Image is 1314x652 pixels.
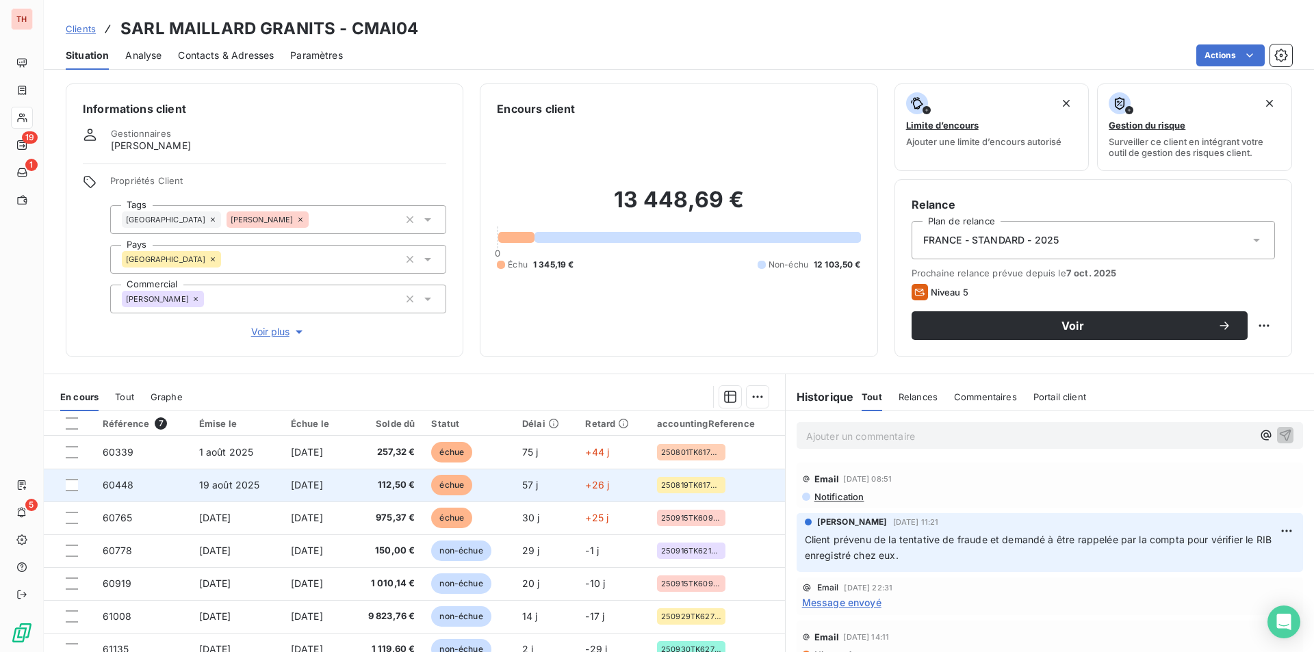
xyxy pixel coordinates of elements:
span: 57 j [522,479,539,491]
span: échue [431,475,472,495]
span: Gestion du risque [1109,120,1185,131]
span: Tout [115,391,134,402]
span: Email [814,473,840,484]
span: [DATE] [291,545,323,556]
span: Commentaires [954,391,1017,402]
div: Solde dû [356,418,415,429]
span: 9 823,76 € [356,610,415,623]
span: FRANCE - STANDARD - 2025 [923,233,1059,247]
span: 7 [155,417,167,430]
div: TH [11,8,33,30]
span: échue [431,508,472,528]
span: [DATE] 08:51 [843,475,892,483]
span: [DATE] 22:31 [844,584,892,592]
h3: SARL MAILLARD GRANITS - CMAI04 [120,16,419,41]
span: [DATE] [199,545,231,556]
span: [DATE] [199,577,231,589]
span: 60339 [103,446,134,458]
span: 250915TK60984NG [661,579,721,588]
span: 250819TK61795NG [661,481,721,489]
span: 5 [25,499,38,511]
span: 150,00 € [356,544,415,558]
span: [DATE] [291,479,323,491]
span: Situation [66,49,109,62]
span: [DATE] [291,577,323,589]
span: non-échue [431,540,491,561]
span: Prochaine relance prévue depuis le [912,268,1275,278]
div: Open Intercom Messenger [1267,605,1300,638]
span: [PERSON_NAME] [126,295,189,303]
span: [GEOGRAPHIC_DATA] [126,255,206,263]
span: Gestionnaires [111,128,171,139]
span: 250916TK62127AD [661,547,721,555]
span: 60448 [103,479,134,491]
span: 0 [495,248,500,259]
div: Référence [103,417,183,430]
span: Voir plus [251,325,306,339]
span: Tout [862,391,882,402]
span: Paramètres [290,49,343,62]
span: [DATE] 11:21 [893,518,939,526]
span: Graphe [151,391,183,402]
div: Retard [585,418,641,429]
span: Contacts & Adresses [178,49,274,62]
a: Clients [66,22,96,36]
button: Actions [1196,44,1265,66]
span: 29 j [522,545,540,556]
h6: Historique [786,389,854,405]
span: [DATE] [291,446,323,458]
span: -17 j [585,610,604,622]
input: Ajouter une valeur [221,253,232,265]
span: 20 j [522,577,540,589]
span: [PERSON_NAME] [231,216,294,224]
span: [PERSON_NAME] [817,516,888,528]
span: Propriétés Client [110,175,446,194]
span: [PERSON_NAME] [111,139,191,153]
span: non-échue [431,573,491,594]
span: 975,37 € [356,511,415,525]
input: Ajouter une valeur [204,293,215,305]
span: Surveiller ce client en intégrant votre outil de gestion des risques client. [1109,136,1280,158]
span: Clients [66,23,96,34]
span: Notification [813,491,864,502]
div: accountingReference [657,418,777,429]
span: 61008 [103,610,132,622]
span: Email [814,631,840,642]
span: 250801TK61795AD [661,448,721,456]
span: -1 j [585,545,599,556]
span: 112,50 € [356,478,415,492]
span: [DATE] 14:11 [843,633,889,641]
span: 257,32 € [356,445,415,459]
span: 1 août 2025 [199,446,254,458]
span: +25 j [585,512,608,523]
div: Émise le [199,418,274,429]
span: Niveau 5 [931,287,968,298]
input: Ajouter une valeur [309,213,320,226]
button: Limite d’encoursAjouter une limite d’encours autorisé [894,83,1090,171]
span: Ajouter une limite d’encours autorisé [906,136,1061,147]
button: Gestion du risqueSurveiller ce client en intégrant votre outil de gestion des risques client. [1097,83,1292,171]
span: [GEOGRAPHIC_DATA] [126,216,206,224]
span: Relances [899,391,938,402]
span: -10 j [585,577,605,589]
span: [DATE] [199,512,231,523]
span: Analyse [125,49,162,62]
span: [DATE] [291,610,323,622]
span: Email [817,584,839,592]
span: 14 j [522,610,538,622]
span: En cours [60,391,99,402]
span: [DATE] [199,610,231,622]
div: Délai [522,418,569,429]
span: 19 [22,131,38,144]
span: 30 j [522,512,540,523]
span: Client prévenu de la tentative de fraude et demandé à être rappelée par la compta pour vérifier l... [805,534,1274,561]
span: 60765 [103,512,133,523]
span: 1 345,19 € [533,259,574,271]
span: 12 103,50 € [814,259,861,271]
span: Message envoyé [802,595,881,610]
span: Limite d’encours [906,120,979,131]
h6: Relance [912,196,1275,213]
div: Statut [431,418,506,429]
span: 250915TK60984NG [661,514,721,522]
span: Non-échu [769,259,808,271]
